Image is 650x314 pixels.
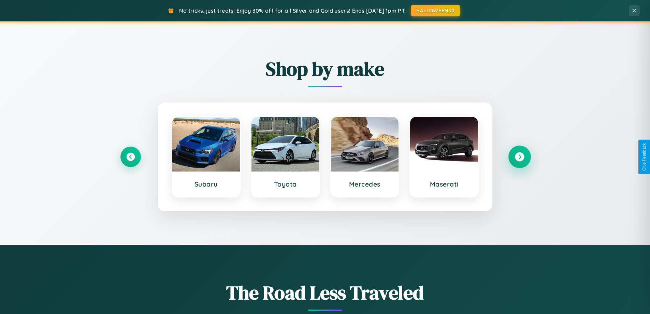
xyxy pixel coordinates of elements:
h3: Maserati [417,180,471,188]
span: No tricks, just treats! Enjoy 30% off for all Silver and Gold users! Ends [DATE] 1pm PT. [179,7,406,14]
h1: The Road Less Traveled [120,279,530,306]
h3: Subaru [179,180,233,188]
h2: Shop by make [120,56,530,82]
h3: Mercedes [338,180,392,188]
div: Give Feedback [642,143,647,171]
button: HALLOWEEN30 [411,5,460,16]
h3: Toyota [258,180,313,188]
